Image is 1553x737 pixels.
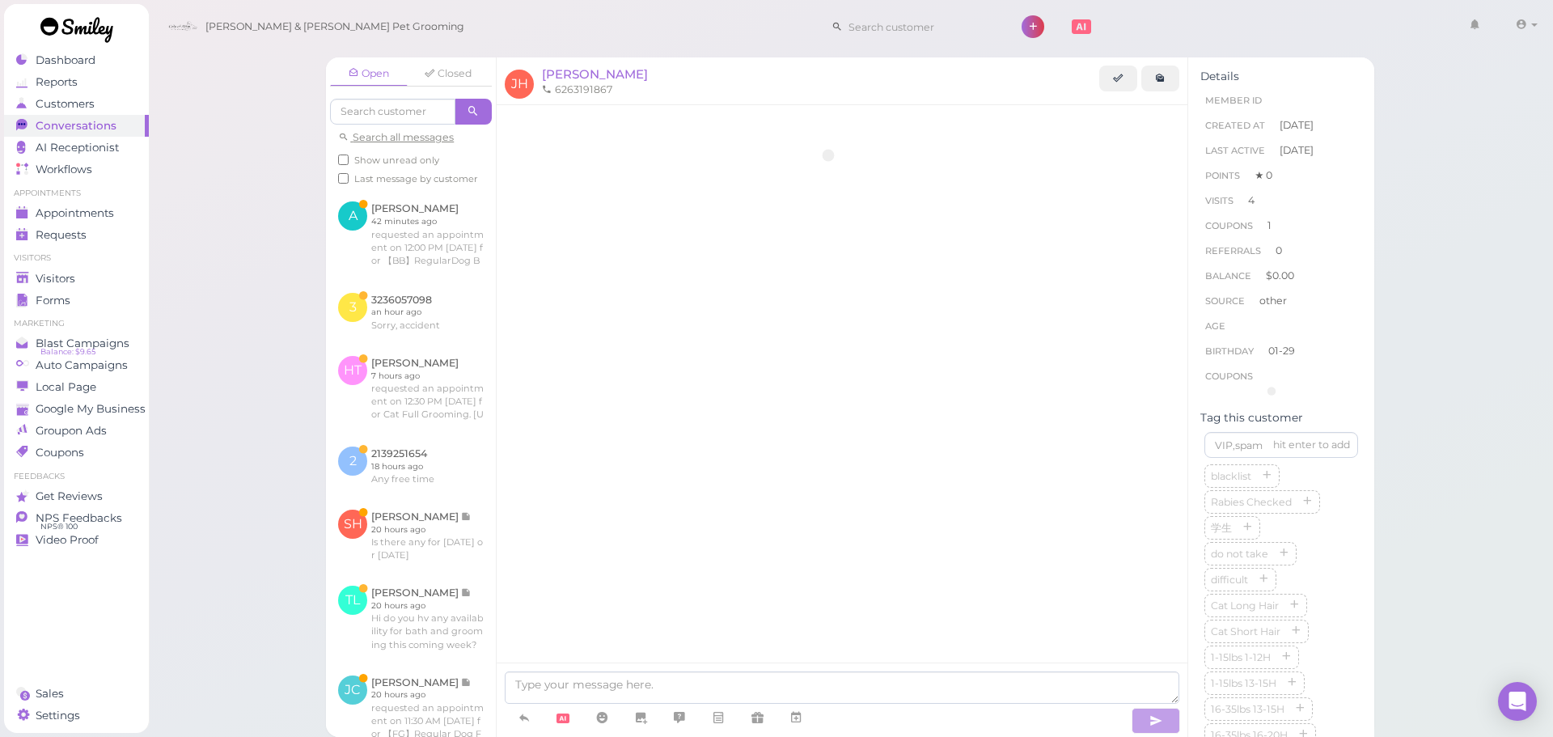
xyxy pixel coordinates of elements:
[4,529,149,551] a: Video Proof
[4,93,149,115] a: Customers
[40,520,78,533] span: NPS® 100
[36,687,64,701] span: Sales
[4,71,149,93] a: Reports
[4,268,149,290] a: Visitors
[4,471,149,482] li: Feedbacks
[1205,245,1261,256] span: Referrals
[1205,345,1254,357] span: Birthday
[1200,238,1362,264] li: 0
[36,163,92,176] span: Workflows
[36,533,99,547] span: Video Proof
[4,224,149,246] a: Requests
[1208,574,1251,586] span: difficult
[1498,682,1537,721] div: Open Intercom Messenger
[36,75,78,89] span: Reports
[205,4,464,49] span: [PERSON_NAME] & [PERSON_NAME] Pet Grooming
[4,137,149,159] a: AI Receptionist
[36,294,70,307] span: Forms
[354,155,439,166] span: Show unread only
[1200,338,1362,364] li: 01-29
[1208,522,1235,534] span: 学生
[1273,438,1350,452] div: hit enter to add
[1205,145,1265,156] span: Last Active
[36,228,87,242] span: Requests
[330,61,408,87] a: Open
[36,489,103,503] span: Get Reviews
[4,159,149,180] a: Workflows
[4,683,149,705] a: Sales
[1280,118,1314,133] span: [DATE]
[4,290,149,311] a: Forms
[1205,220,1253,231] span: Coupons
[1205,195,1234,206] span: Visits
[1205,371,1253,382] span: Coupons
[505,70,534,99] span: JH
[542,66,648,82] a: [PERSON_NAME]
[338,155,349,165] input: Show unread only
[4,202,149,224] a: Appointments
[1200,288,1362,314] li: other
[36,337,129,350] span: Blast Campaigns
[36,511,122,525] span: NPS Feedbacks
[1204,432,1358,458] input: VIP,spam
[36,402,146,416] span: Google My Business
[36,424,107,438] span: Groupon Ads
[1208,625,1284,637] span: Cat Short Hair
[1205,270,1254,282] span: Balance
[1208,651,1274,663] span: 1-15lbs 1-12H
[4,115,149,137] a: Conversations
[4,49,149,71] a: Dashboard
[4,442,149,464] a: Coupons
[1200,70,1362,83] div: Details
[36,206,114,220] span: Appointments
[1208,548,1272,560] span: do not take
[4,318,149,329] li: Marketing
[4,705,149,726] a: Settings
[36,119,116,133] span: Conversations
[36,358,128,372] span: Auto Campaigns
[538,83,616,97] li: 6263191867
[4,188,149,199] li: Appointments
[1205,170,1240,181] span: Points
[330,99,455,125] input: Search customer
[36,709,80,722] span: Settings
[36,272,75,286] span: Visitors
[1205,320,1225,332] span: age
[4,332,149,354] a: Blast Campaigns Balance: $9.65
[1200,411,1362,425] div: Tag this customer
[1200,188,1362,214] li: 4
[36,141,119,155] span: AI Receptionist
[4,485,149,507] a: Get Reviews
[1205,120,1265,131] span: Created At
[1208,599,1282,612] span: Cat Long Hair
[4,376,149,398] a: Local Page
[843,14,1000,40] input: Search customer
[1255,169,1272,181] span: ★ 0
[1208,470,1255,482] span: blacklist
[36,446,84,460] span: Coupons
[36,97,95,111] span: Customers
[1208,677,1280,689] span: 1-15lbs 13-15H
[4,420,149,442] a: Groupon Ads
[4,252,149,264] li: Visitors
[40,345,95,358] span: Balance: $9.65
[409,61,487,86] a: Closed
[1205,295,1245,307] span: Source
[36,380,96,394] span: Local Page
[1266,269,1294,282] span: $0.00
[4,398,149,420] a: Google My Business
[4,507,149,529] a: NPS Feedbacks NPS® 100
[1280,143,1314,158] span: [DATE]
[4,354,149,376] a: Auto Campaigns
[1208,496,1295,508] span: Rabies Checked
[36,53,95,67] span: Dashboard
[1208,703,1288,715] span: 16-35lbs 13-15H
[354,173,478,184] span: Last message by customer
[338,173,349,184] input: Last message by customer
[1205,95,1262,106] span: Member ID
[1200,213,1362,239] li: 1
[338,131,454,143] a: Search all messages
